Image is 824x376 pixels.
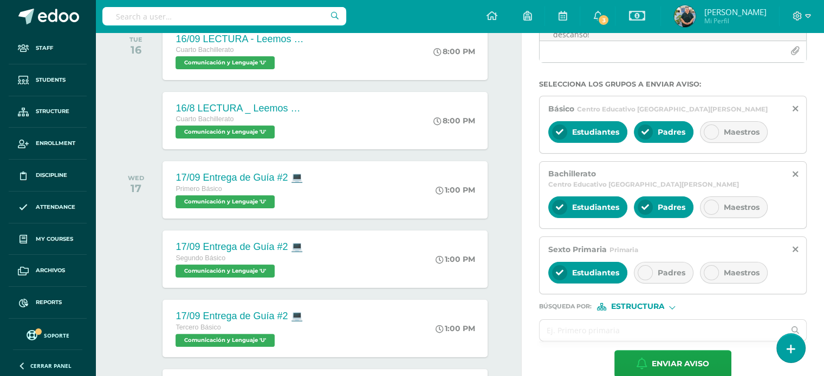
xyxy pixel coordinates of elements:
[176,34,306,45] div: 16/09 LECTURA - Leemos de la página 107 a la 155. En la otra punta de la Tierra (DIGITAL))
[176,185,222,193] span: Primero Básico
[9,160,87,192] a: Discipline
[9,32,87,64] a: Staff
[129,43,142,56] div: 16
[176,56,275,69] span: Comunicación y Lenguaje 'U'
[548,169,596,179] span: Bachillerato
[724,127,760,137] span: Maestros
[176,324,220,331] span: Tercero Básico
[176,254,225,262] span: Segundo Básico
[9,192,87,223] a: Attendance
[36,266,65,275] span: Archivos
[724,268,760,278] span: Maestros
[128,182,144,195] div: 17
[539,80,807,88] label: Selecciona los grupos a enviar aviso :
[611,304,664,309] span: Estructura
[436,254,475,264] div: 1:00 PM
[36,139,75,148] span: Enrollment
[572,127,619,137] span: Estudiantes
[128,174,144,182] div: WED
[658,268,685,278] span: Padres
[36,235,73,243] span: My courses
[9,64,87,96] a: Students
[436,185,475,195] div: 1:00 PM
[176,103,306,114] div: 16/8 LECTURA _ Leemos de la página 157 a la 191. En la otra punta de [GEOGRAPHIC_DATA] (Digital)
[597,303,678,311] div: [object Object]
[572,202,619,212] span: Estudiantes
[176,171,302,183] div: 17/09 Entrega de Guía #2 💻
[176,46,233,54] span: Cuarto Bachillerato
[9,223,87,255] a: My courses
[176,265,275,278] span: Comunicación y Lenguaje 'U'
[433,47,475,56] div: 8:00 PM
[9,287,87,319] a: Reports
[724,202,760,212] span: Maestros
[572,268,619,278] span: Estudiantes
[36,107,69,116] span: Structure
[704,6,766,17] span: [PERSON_NAME]
[674,5,696,27] img: 4447a754f8b82caf5a355abd86508926.png
[548,104,574,114] span: Básico
[609,246,638,254] span: Primaria
[102,7,346,25] input: Search a user…
[36,203,75,212] span: Attendance
[548,180,739,188] span: Centro Educativo [GEOGRAPHIC_DATA][PERSON_NAME]
[9,96,87,128] a: Structure
[176,195,275,208] span: Comunicación y Lenguaje 'U'
[658,202,685,212] span: Padres
[539,304,592,309] span: Búsqueda por :
[577,105,768,113] span: Centro Educativo [GEOGRAPHIC_DATA][PERSON_NAME]
[36,44,53,52] span: Staff
[548,245,607,254] span: Sexto Primaria
[176,126,275,138] span: Comunicación y Lenguaje 'U'
[36,171,67,180] span: Discipline
[36,298,62,307] span: Reports
[176,334,275,347] span: Comunicación y Lenguaje 'U'
[13,327,82,342] a: Soporte
[436,324,475,333] div: 1:00 PM
[433,116,475,126] div: 8:00 PM
[598,14,609,26] span: 3
[704,16,766,25] span: Mi Perfil
[9,128,87,160] a: Enrollment
[44,332,69,339] span: Soporte
[176,310,302,322] div: 17/09 Entrega de Guía #2 💻
[36,76,66,84] span: Students
[540,320,784,341] input: Ej. Primero primaria
[658,127,685,137] span: Padres
[9,255,87,287] a: Archivos
[176,115,233,123] span: Cuarto Bachillerato
[129,36,142,43] div: TUE
[30,362,72,370] span: Cerrar panel
[176,241,302,253] div: 17/09 Entrega de Guía #2 💻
